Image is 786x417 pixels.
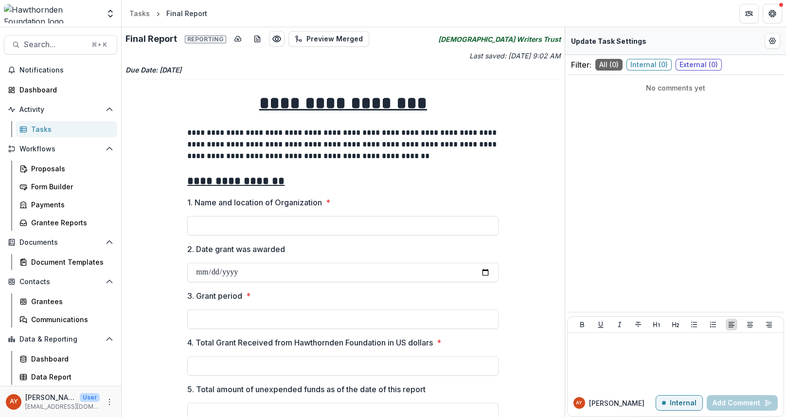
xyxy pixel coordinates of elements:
button: Notifications [4,62,117,78]
button: Ordered List [707,319,719,330]
div: Dashboard [19,85,109,95]
p: 5. Total amount of unexpended funds as of the date of this report [187,383,426,395]
a: Dashboard [4,82,117,98]
p: [PERSON_NAME] [589,398,644,408]
button: Heading 1 [651,319,662,330]
div: Andreas Yuíza [10,399,18,405]
a: Tasks [16,121,117,137]
button: Underline [595,319,607,330]
a: Payments [16,197,117,213]
a: Grantee Reports [16,215,117,231]
span: Search... [24,40,86,49]
p: Update Task Settings [571,36,646,46]
div: Form Builder [31,181,109,192]
span: External ( 0 ) [676,59,722,71]
div: Final Report [166,8,207,18]
button: Preview Merged [288,31,369,47]
a: Proposals [16,161,117,177]
p: 1. Name and location of Organization [187,197,322,208]
span: Workflows [19,145,102,153]
div: ⌘ + K [89,39,109,50]
a: Form Builder [16,179,117,195]
button: Italicize [614,319,625,330]
p: [PERSON_NAME] [25,392,76,402]
button: Open Workflows [4,141,117,157]
button: Add Comment [707,395,778,411]
span: Internal ( 0 ) [626,59,672,71]
span: All ( 0 ) [595,59,623,71]
span: Notifications [19,66,113,74]
button: download-button [230,31,246,47]
button: Align Right [763,319,775,330]
div: Communications [31,314,109,325]
div: Tasks [31,124,109,134]
img: Hawthornden Foundation logo [4,4,100,23]
button: Heading 2 [670,319,681,330]
div: Proposals [31,163,109,174]
h2: Final Report [125,34,226,44]
span: Activity [19,106,102,114]
button: Align Center [744,319,756,330]
p: [EMAIL_ADDRESS][DOMAIN_NAME] [25,402,100,411]
button: Open entity switcher [104,4,117,23]
p: 3. Grant period [187,290,242,302]
button: More [104,396,115,408]
a: Tasks [125,6,154,20]
a: Document Templates [16,254,117,270]
a: Data Report [16,369,117,385]
div: Dashboard [31,354,109,364]
p: 4. Total Grant Received from Hawthornden Foundation in US dollars [187,337,433,348]
span: Contacts [19,278,102,286]
button: Open Data & Reporting [4,331,117,347]
div: Grantee Reports [31,218,109,228]
p: No comments yet [571,83,780,93]
div: Grantees [31,296,109,307]
button: Open Contacts [4,274,117,290]
span: Data & Reporting [19,335,102,344]
p: Last saved: [DATE] 9:02 AM [345,51,560,61]
button: Internal [656,395,703,411]
p: Due Date: [DATE] [125,65,561,75]
button: Bullet List [688,319,700,330]
button: Align Left [726,319,737,330]
div: Tasks [129,8,150,18]
i: [DEMOGRAPHIC_DATA] Writers Trust [438,34,561,44]
button: Strike [632,319,644,330]
p: Internal [670,399,697,407]
nav: breadcrumb [125,6,211,20]
p: User [80,393,100,402]
span: Documents [19,238,102,247]
a: Communications [16,311,117,327]
p: Filter: [571,59,591,71]
button: Search... [4,35,117,54]
button: Open Documents [4,235,117,250]
span: Reporting [185,36,226,43]
div: Data Report [31,372,109,382]
button: Get Help [763,4,782,23]
button: Edit Form Settings [765,33,780,49]
a: Dashboard [16,351,117,367]
button: download-word-button [250,31,265,47]
button: Partners [739,4,759,23]
button: Open Activity [4,102,117,117]
div: Payments [31,199,109,210]
a: Grantees [16,293,117,309]
div: Document Templates [31,257,109,267]
p: 2. Date grant was awarded [187,243,285,255]
button: Bold [576,319,588,330]
div: Andreas Yuíza [576,400,582,405]
button: Preview 9d7d1c70-3cac-4f6e-9be3-e0e6adc781f4.pdf [269,31,285,47]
